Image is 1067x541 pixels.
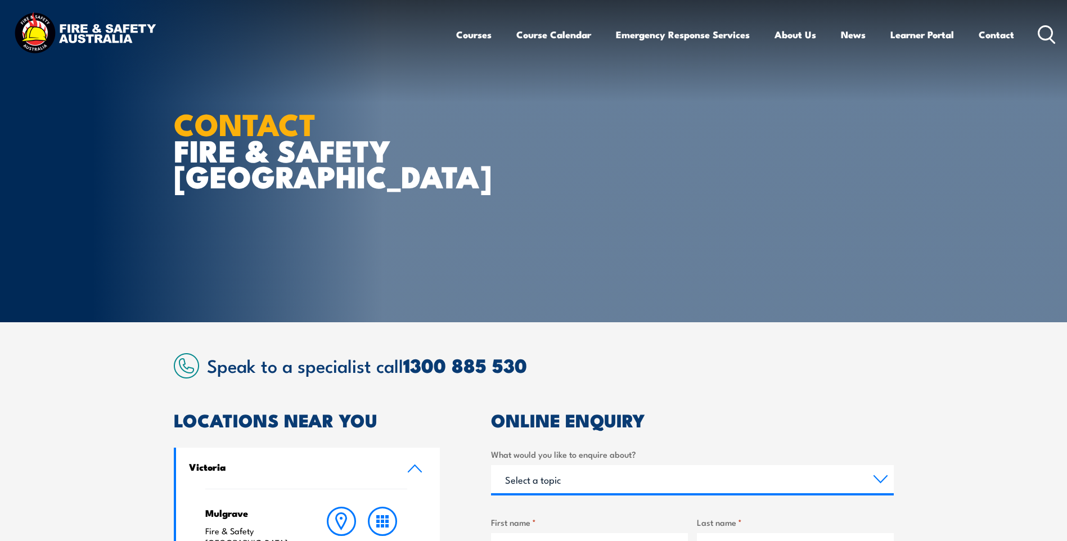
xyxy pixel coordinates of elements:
a: Victoria [176,448,440,489]
a: Learner Portal [890,20,954,49]
a: Emergency Response Services [616,20,750,49]
h2: Speak to a specialist call [207,355,894,375]
label: What would you like to enquire about? [491,448,894,461]
a: 1300 885 530 [403,350,527,380]
a: About Us [775,20,816,49]
label: Last name [697,516,894,529]
a: Course Calendar [516,20,591,49]
a: News [841,20,866,49]
h4: Victoria [189,461,390,473]
h2: LOCATIONS NEAR YOU [174,412,440,427]
h2: ONLINE ENQUIRY [491,412,894,427]
a: Contact [979,20,1014,49]
h4: Mulgrave [205,507,299,519]
label: First name [491,516,688,529]
h1: FIRE & SAFETY [GEOGRAPHIC_DATA] [174,110,452,189]
a: Courses [456,20,492,49]
strong: CONTACT [174,100,316,146]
